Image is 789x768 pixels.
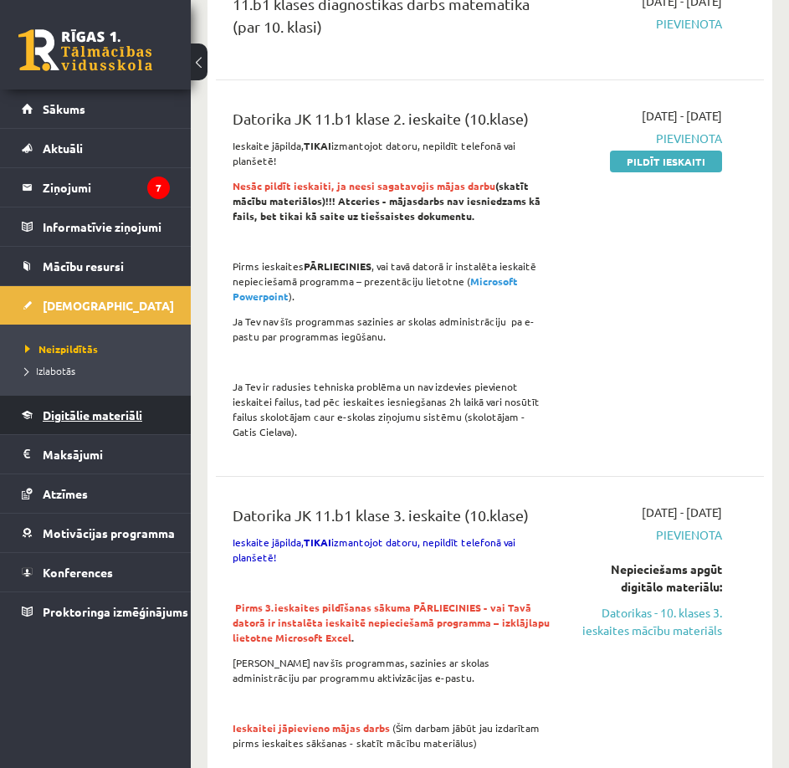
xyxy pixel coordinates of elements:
p: Ja Tev nav šīs programmas sazinies ar skolas administrāciju pa e-pastu par programmas iegūšanu. [233,314,551,344]
span: Pievienota [576,526,722,544]
p: Ja Tev ir radusies tehniska problēma un nav izdevies pievienot ieskaitei failus, tad pēc ieskaite... [233,379,551,439]
span: Sākums [43,101,85,116]
p: Pirms ieskaites , vai tavā datorā ir instalēta ieskaitē nepieciešamā programma – prezentāciju lie... [233,259,551,304]
a: Ziņojumi7 [22,168,170,207]
i: 7 [147,177,170,199]
a: Digitālie materiāli [22,396,170,434]
span: Ieskaitei jāpievieno mājas darbs [233,721,390,735]
a: Datorikas - 10. klases 3. ieskaites mācību materiāls [576,604,722,639]
div: Datorika JK 11.b1 klase 3. ieskaite (10.klase) [233,504,551,535]
a: [DEMOGRAPHIC_DATA] [22,286,170,325]
span: Aktuāli [43,141,83,156]
span: Izlabotās [25,364,75,377]
a: Aktuāli [22,129,170,167]
span: Digitālie materiāli [43,407,142,422]
a: Proktoringa izmēģinājums [22,592,170,631]
span: Ieskaite jāpilda, izmantojot datoru, nepildīt telefonā vai planšetē! [233,535,515,564]
p: (Šim darbam jābūt jau izdarītam pirms ieskaites sākšanas - skatīt mācību materiālus) [233,720,551,750]
a: Neizpildītās [25,341,174,356]
legend: Ziņojumi [43,168,170,207]
span: Mācību resursi [43,259,124,274]
strong: . [233,601,550,644]
span: Proktoringa izmēģinājums [43,604,188,619]
span: Pirms 3.ieskaites pildīšanas sākuma PĀRLIECINIES - vai Tavā datorā ir instalēta ieskaitē nepiecie... [233,601,550,644]
span: [DATE] - [DATE] [642,504,722,521]
strong: PĀRLIECINIES [304,259,371,273]
p: Ieskaite jāpilda, izmantojot datoru, nepildīt telefonā vai planšetē! [233,138,551,168]
a: Atzīmes [22,474,170,513]
a: Motivācijas programma [22,514,170,552]
legend: Informatīvie ziņojumi [43,207,170,246]
span: [DATE] - [DATE] [642,107,722,125]
span: Motivācijas programma [43,525,175,540]
a: Konferences [22,553,170,591]
legend: Maksājumi [43,435,170,474]
p: [PERSON_NAME] nav šīs programmas, sazinies ar skolas administrāciju par programmu aktivizācijas e... [233,655,551,685]
strong: (skatīt mācību materiālos)!!! Atceries - mājasdarbs nav iesniedzams kā fails, bet tikai kā saite ... [233,179,541,223]
a: Pildīt ieskaiti [610,151,722,172]
span: Atzīmes [43,486,88,501]
strong: Microsoft Powerpoint [233,274,518,303]
span: [DEMOGRAPHIC_DATA] [43,298,174,313]
a: Izlabotās [25,363,174,378]
a: Sākums [22,90,170,128]
div: Nepieciešams apgūt digitālo materiālu: [576,561,722,596]
a: Informatīvie ziņojumi [22,207,170,246]
span: Nesāc pildīt ieskaiti, ja neesi sagatavojis mājas darbu [233,179,495,192]
span: Neizpildītās [25,342,98,356]
div: Datorika JK 11.b1 klase 2. ieskaite (10.klase) [233,107,551,138]
a: Mācību resursi [22,247,170,285]
span: Pievienota [576,15,722,33]
span: Pievienota [576,130,722,147]
a: Maksājumi [22,435,170,474]
span: Konferences [43,565,113,580]
a: Rīgas 1. Tālmācības vidusskola [18,29,152,71]
strong: TIKAI [304,139,331,152]
strong: TIKAI [304,535,331,549]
